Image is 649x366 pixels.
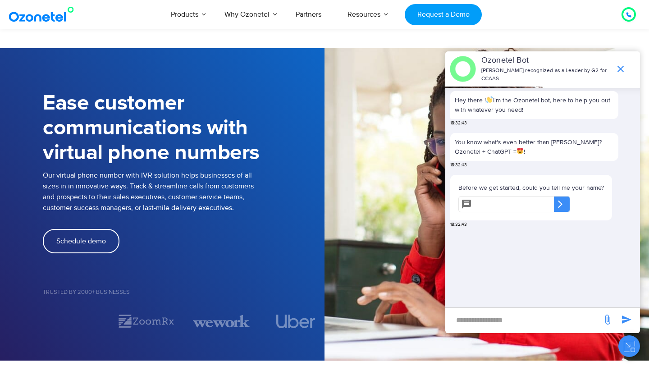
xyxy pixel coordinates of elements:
[193,313,250,329] div: 3 / 7
[43,229,119,253] a: Schedule demo
[56,238,106,245] span: Schedule demo
[193,313,250,329] img: wework.svg
[455,96,614,114] p: Hey there ! I'm the Ozonetel bot, here to help you out with whatever you need!
[450,312,598,329] div: new-msg-input
[486,96,493,103] img: 👋
[268,315,324,328] div: 4 / 7
[276,315,315,328] img: uber.svg
[517,148,523,154] img: 😍
[618,335,640,357] button: Close chat
[617,311,635,329] span: send message
[43,170,324,213] p: Our virtual phone number with IVR solution helps businesses of all sizes in in innovative ways. T...
[481,67,611,83] p: [PERSON_NAME] recognized as a Leader by G2 for CCAAS
[43,313,324,329] div: Image Carousel
[118,313,174,329] div: 2 / 7
[43,316,100,327] div: 1 / 7
[43,289,324,295] h5: Trusted by 2000+ Businesses
[455,137,614,156] p: You know what's even better than [PERSON_NAME]? Ozonetel + ChatGPT = !
[481,55,611,67] p: Ozonetel Bot
[612,60,630,78] span: end chat or minimize
[405,4,482,25] a: Request a Demo
[450,162,467,169] span: 18:32:43
[599,311,617,329] span: send message
[450,56,476,82] img: header
[43,91,324,165] h1: Ease customer communications with virtual phone numbers
[450,221,467,228] span: 18:32:43
[458,183,604,192] p: Before we get started, could you tell me your name?
[118,313,174,329] img: zoomrx.svg
[450,120,467,127] span: 18:32:43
